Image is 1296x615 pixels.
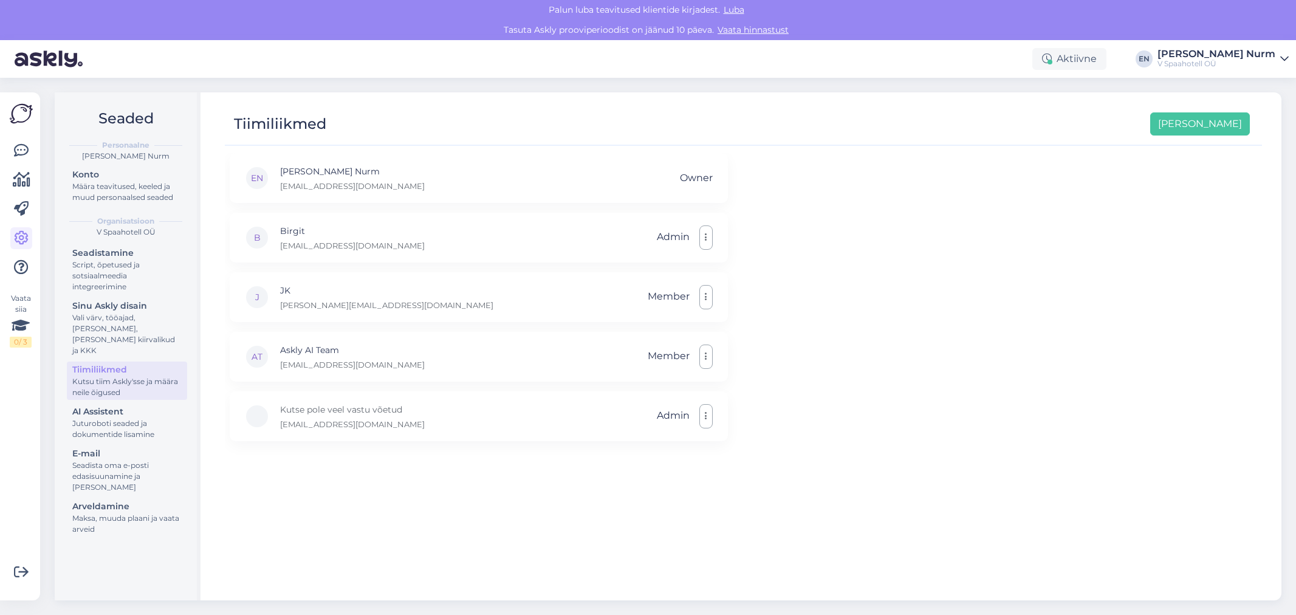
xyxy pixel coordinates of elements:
[1157,49,1275,59] div: [PERSON_NAME] Nurm
[648,345,690,369] span: Member
[245,166,269,190] div: EN
[97,216,154,227] b: Organisatsioon
[72,181,182,203] div: Määra teavitused, keeled ja muud personaalsed seaded
[64,107,187,130] h2: Seaded
[72,363,182,376] div: Tiimiliikmed
[72,300,182,312] div: Sinu Askly disain
[280,359,425,370] p: [EMAIL_ADDRESS][DOMAIN_NAME]
[234,112,326,136] div: Tiimiliikmed
[72,259,182,292] div: Script, õpetused ja sotsiaalmeedia integreerimine
[1157,59,1275,69] div: V Spaahotell OÜ
[657,404,690,428] span: Admin
[72,247,182,259] div: Seadistamine
[245,225,269,250] div: B
[680,167,713,190] span: Owner
[72,418,182,440] div: Juturoboti seaded ja dokumentide lisamine
[280,403,425,416] p: Kutse pole veel vastu võetud
[67,404,187,442] a: AI AssistentJuturoboti seaded ja dokumentide lisamine
[280,224,425,238] p: Birgit
[102,140,149,151] b: Personaalne
[72,168,182,181] div: Konto
[67,362,187,400] a: TiimiliikmedKutsu tiim Askly'sse ja määra neile õigused
[1157,49,1289,69] a: [PERSON_NAME] NurmV Spaahotell OÜ
[245,345,269,369] div: AT
[10,337,32,348] div: 0 / 3
[72,500,182,513] div: Arveldamine
[720,4,748,15] span: Luba
[280,300,493,311] p: [PERSON_NAME][EMAIL_ADDRESS][DOMAIN_NAME]
[245,285,269,309] div: J
[280,180,425,191] p: [EMAIL_ADDRESS][DOMAIN_NAME]
[67,498,187,537] a: ArveldamineMaksa, muuda plaani ja vaata arveid
[648,285,690,309] span: Member
[1150,112,1250,136] button: [PERSON_NAME]
[72,447,182,460] div: E-mail
[72,376,182,398] div: Kutsu tiim Askly'sse ja määra neile õigused
[280,165,425,178] p: [PERSON_NAME] Nurm
[64,151,187,162] div: [PERSON_NAME] Nurm
[10,293,32,348] div: Vaata siia
[64,227,187,238] div: V Spaahotell OÜ
[67,298,187,358] a: Sinu Askly disainVali värv, tööajad, [PERSON_NAME], [PERSON_NAME] kiirvalikud ja KKK
[72,312,182,356] div: Vali värv, tööajad, [PERSON_NAME], [PERSON_NAME] kiirvalikud ja KKK
[1136,50,1153,67] div: EN
[10,102,33,125] img: Askly Logo
[280,343,425,357] p: Askly AI Team
[67,445,187,495] a: E-mailSeadista oma e-posti edasisuunamine ja [PERSON_NAME]
[280,419,425,430] p: [EMAIL_ADDRESS][DOMAIN_NAME]
[657,225,690,250] span: Admin
[72,460,182,493] div: Seadista oma e-posti edasisuunamine ja [PERSON_NAME]
[280,284,493,297] p: JK
[72,513,182,535] div: Maksa, muuda plaani ja vaata arveid
[67,167,187,205] a: KontoMäära teavitused, keeled ja muud personaalsed seaded
[1032,48,1106,70] div: Aktiivne
[72,405,182,418] div: AI Assistent
[280,240,425,251] p: [EMAIL_ADDRESS][DOMAIN_NAME]
[714,24,792,35] a: Vaata hinnastust
[67,245,187,294] a: SeadistamineScript, õpetused ja sotsiaalmeedia integreerimine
